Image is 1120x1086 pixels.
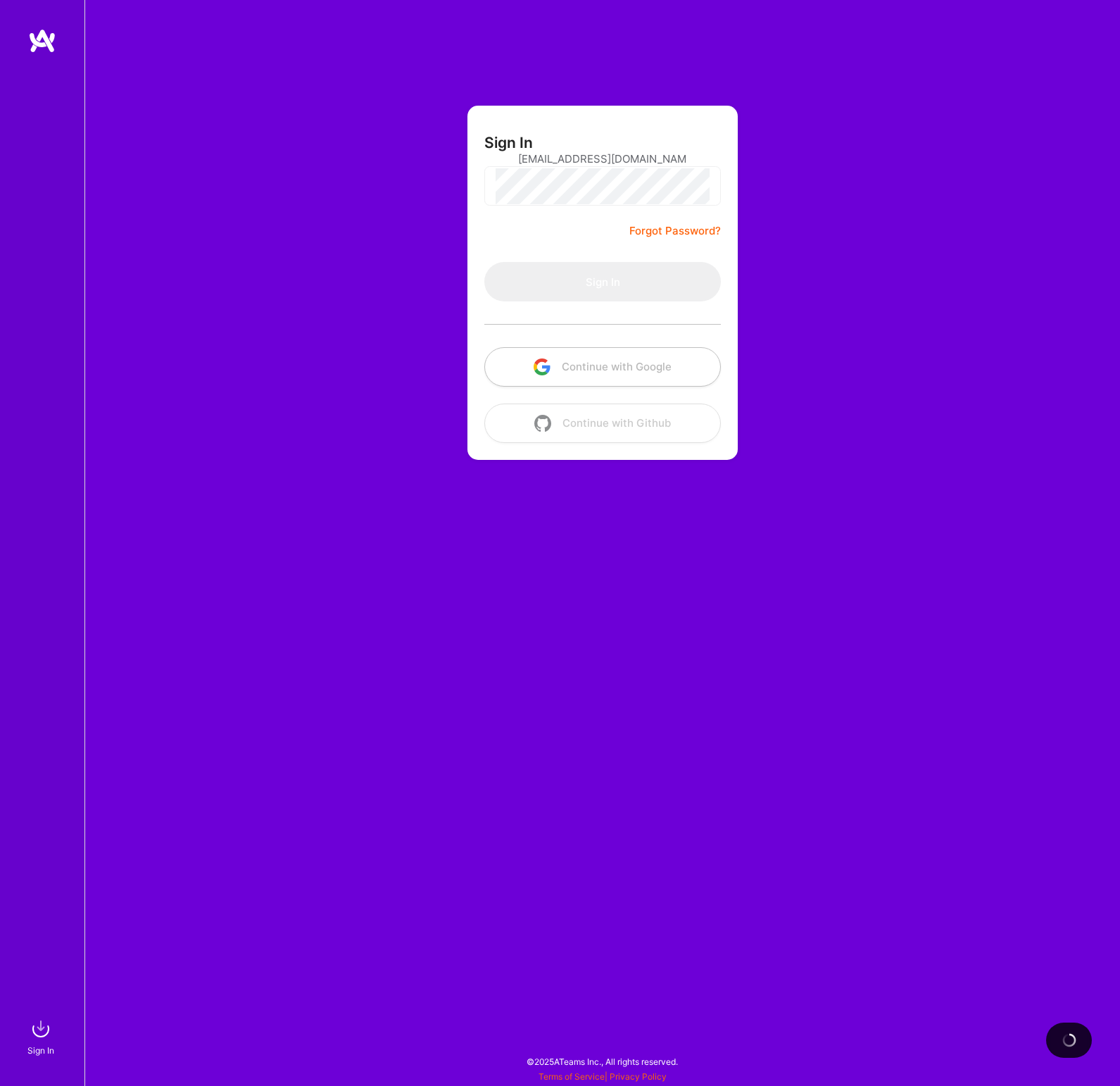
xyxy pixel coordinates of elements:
[484,347,721,387] button: Continue with Google
[27,1015,55,1043] img: sign in
[629,223,721,239] a: Forgot Password?
[30,1015,55,1058] a: sign inSign In
[539,1071,667,1082] span: |
[484,262,721,301] button: Sign In
[610,1071,667,1082] a: Privacy Policy
[539,1071,605,1082] a: Terms of Service
[484,404,721,443] button: Continue with Github
[28,28,56,54] img: logo
[484,134,533,151] h3: Sign In
[534,358,550,375] img: icon
[534,415,551,432] img: icon
[518,141,687,177] input: Email...
[1060,1031,1078,1049] img: loading
[27,1043,54,1058] div: Sign In
[84,1044,1120,1079] div: © 2025 ATeams Inc., All rights reserved.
